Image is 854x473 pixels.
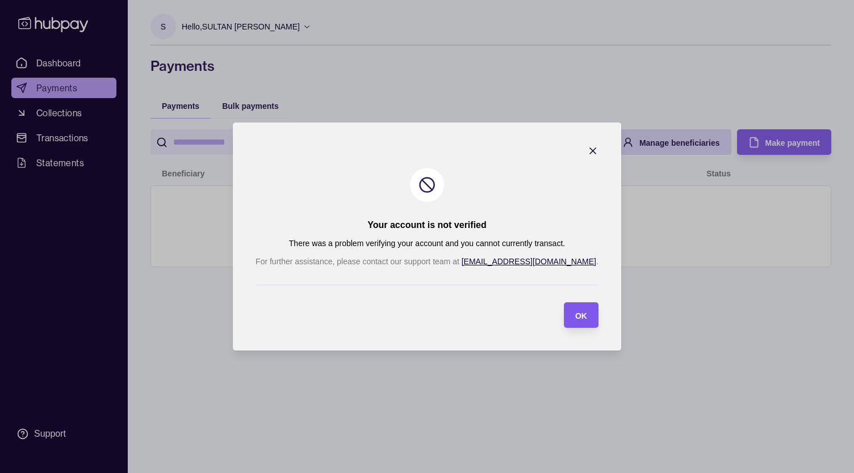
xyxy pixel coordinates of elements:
span: OK [575,311,587,320]
h2: Your account is not verified [367,219,487,231]
button: OK [564,302,598,328]
a: [EMAIL_ADDRESS][DOMAIN_NAME] [462,257,596,266]
p: For further assistance, please contact our support team at . [256,255,598,268]
p: There was a problem verifying your account and you cannot currently transact. [289,237,565,250]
